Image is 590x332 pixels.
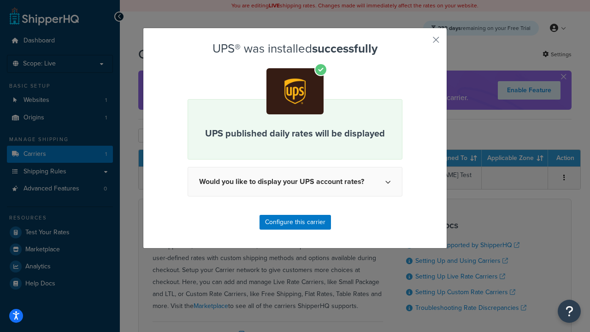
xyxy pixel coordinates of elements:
p: UPS published daily rates will be displayed [199,126,391,140]
button: Configure this carrier [260,215,331,230]
strong: successfully [312,40,378,57]
i: Check mark [314,63,327,76]
button: Would you like to display your UPS account rates? [188,167,402,196]
img: app-ups.png [266,68,324,114]
button: Open Resource Center [558,300,581,323]
h2: UPS® was installed [188,42,402,55]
